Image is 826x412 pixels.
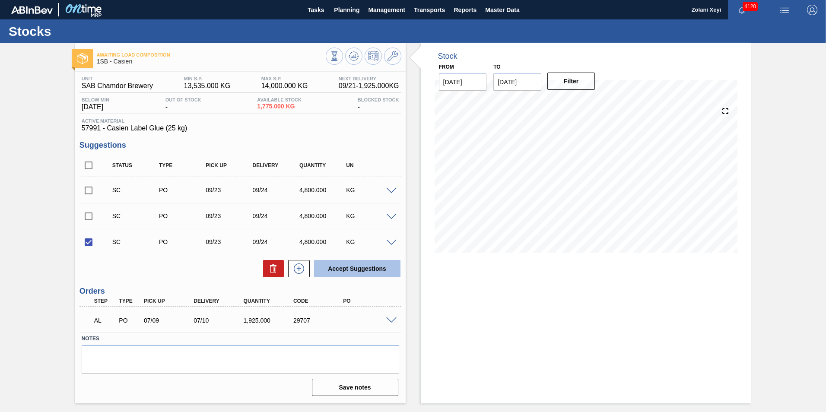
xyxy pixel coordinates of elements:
[344,162,396,168] div: UN
[82,124,399,132] span: 57991 - Casien Label Glue (25 kg)
[257,103,302,110] span: 1,775.000 KG
[142,317,197,324] div: 07/09/2025
[306,5,325,15] span: Tasks
[251,238,303,245] div: 09/24/2025
[11,6,53,14] img: TNhmsLtSVTkK8tSr43FrP2fwEKptu5GPRR3wAAAABJRU5ErkJggg==
[547,73,595,90] button: Filter
[203,212,256,219] div: 09/23/2025
[728,4,756,16] button: Notifications
[165,97,201,102] span: Out Of Stock
[241,317,297,324] div: 1,925.000
[157,187,209,193] div: Purchase order
[291,317,347,324] div: 29707
[157,162,209,168] div: Type
[92,311,118,330] div: Awaiting Load Composition
[261,76,308,81] span: MAX S.P.
[9,26,162,36] h1: Stocks
[344,187,396,193] div: KG
[358,97,399,102] span: Blocked Stock
[241,298,297,304] div: Quantity
[344,238,396,245] div: KG
[384,48,401,65] button: Go to Master Data / General
[94,317,116,324] p: AL
[79,141,401,150] h3: Suggestions
[251,187,303,193] div: 09/24/2025
[79,287,401,296] h3: Orders
[297,238,349,245] div: 4,800.000
[82,118,399,124] span: Active Material
[184,82,231,90] span: 13,535.000 KG
[251,162,303,168] div: Delivery
[284,260,310,277] div: New suggestion
[203,187,256,193] div: 09/23/2025
[414,5,445,15] span: Transports
[439,73,487,91] input: mm/dd/yyyy
[257,97,302,102] span: Available Stock
[365,48,382,65] button: Schedule Inventory
[142,298,197,304] div: Pick up
[82,103,109,111] span: [DATE]
[184,76,231,81] span: MIN S.P.
[493,64,500,70] label: to
[117,298,143,304] div: Type
[493,73,541,91] input: mm/dd/yyyy
[356,97,401,111] div: -
[117,317,143,324] div: Purchase order
[310,259,401,278] div: Accept Suggestions
[439,64,454,70] label: From
[314,260,400,277] button: Accept Suggestions
[438,52,457,61] div: Stock
[345,48,362,65] button: Update Chart
[454,5,477,15] span: Reports
[326,48,343,65] button: Stocks Overview
[291,298,347,304] div: Code
[82,97,109,102] span: Below Min
[110,187,162,193] div: Suggestion Created
[157,212,209,219] div: Purchase order
[341,298,397,304] div: PO
[344,212,396,219] div: KG
[191,317,247,324] div: 07/10/2025
[97,58,326,65] span: 1SB - Casien
[110,162,162,168] div: Status
[743,2,758,11] span: 4120
[97,52,326,57] span: Awaiting Load Composition
[807,5,817,15] img: Logout
[339,82,399,90] span: 09/21 - 1,925.000 KG
[368,5,405,15] span: Management
[259,260,284,277] div: Delete Suggestions
[297,187,349,193] div: 4,800.000
[261,82,308,90] span: 14,000.000 KG
[203,238,256,245] div: 09/23/2025
[297,162,349,168] div: Quantity
[297,212,349,219] div: 4,800.000
[82,333,399,345] label: Notes
[92,298,118,304] div: Step
[203,162,256,168] div: Pick up
[77,53,88,64] img: Ícone
[334,5,359,15] span: Planning
[485,5,519,15] span: Master Data
[82,82,153,90] span: SAB Chamdor Brewery
[312,379,398,396] button: Save notes
[191,298,247,304] div: Delivery
[251,212,303,219] div: 09/24/2025
[779,5,790,15] img: userActions
[110,212,162,219] div: Suggestion Created
[163,97,203,111] div: -
[82,76,153,81] span: Unit
[110,238,162,245] div: Suggestion Created
[157,238,209,245] div: Purchase order
[339,76,399,81] span: Next Delivery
